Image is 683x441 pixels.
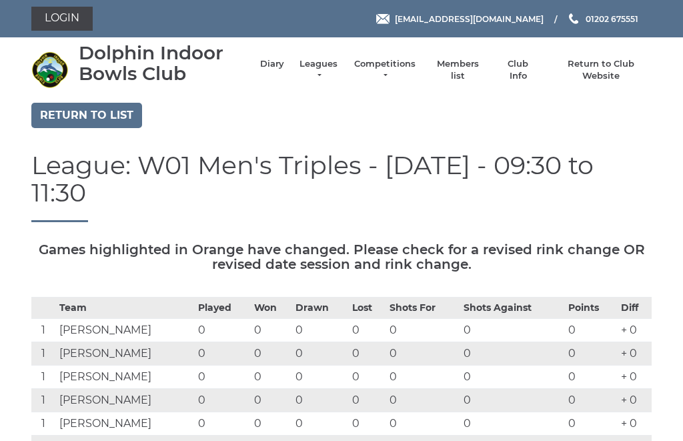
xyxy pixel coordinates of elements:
[31,319,56,342] td: 1
[430,58,485,82] a: Members list
[56,342,195,366] td: [PERSON_NAME]
[349,298,386,319] th: Lost
[349,389,386,412] td: 0
[565,298,618,319] th: Points
[292,319,348,342] td: 0
[31,412,56,436] td: 1
[31,366,56,389] td: 1
[376,14,390,24] img: Email
[386,342,460,366] td: 0
[565,366,618,389] td: 0
[31,342,56,366] td: 1
[349,412,386,436] td: 0
[460,342,566,366] td: 0
[586,13,638,23] span: 01202 675551
[386,366,460,389] td: 0
[349,319,386,342] td: 0
[56,412,195,436] td: [PERSON_NAME]
[618,342,652,366] td: + 0
[251,366,292,389] td: 0
[56,366,195,389] td: [PERSON_NAME]
[618,319,652,342] td: + 0
[195,298,251,319] th: Played
[460,412,566,436] td: 0
[386,389,460,412] td: 0
[195,366,251,389] td: 0
[395,13,544,23] span: [EMAIL_ADDRESS][DOMAIN_NAME]
[353,58,417,82] a: Competitions
[386,298,460,319] th: Shots For
[565,319,618,342] td: 0
[31,242,652,272] h5: Games highlighted in Orange have changed. Please check for a revised rink change OR revised date ...
[567,13,638,25] a: Phone us 01202 675551
[618,412,652,436] td: + 0
[251,298,292,319] th: Won
[31,151,652,223] h1: League: W01 Men's Triples - [DATE] - 09:30 to 11:30
[297,58,339,82] a: Leagues
[460,298,566,319] th: Shots Against
[565,389,618,412] td: 0
[251,412,292,436] td: 0
[292,298,348,319] th: Drawn
[251,389,292,412] td: 0
[551,58,652,82] a: Return to Club Website
[460,389,566,412] td: 0
[195,342,251,366] td: 0
[195,389,251,412] td: 0
[618,389,652,412] td: + 0
[569,13,578,24] img: Phone us
[460,366,566,389] td: 0
[292,389,348,412] td: 0
[386,319,460,342] td: 0
[56,298,195,319] th: Team
[349,366,386,389] td: 0
[56,389,195,412] td: [PERSON_NAME]
[251,342,292,366] td: 0
[499,58,538,82] a: Club Info
[31,7,93,31] a: Login
[292,342,348,366] td: 0
[251,319,292,342] td: 0
[349,342,386,366] td: 0
[56,319,195,342] td: [PERSON_NAME]
[195,319,251,342] td: 0
[31,103,142,128] a: Return to list
[195,412,251,436] td: 0
[565,412,618,436] td: 0
[260,58,284,70] a: Diary
[386,412,460,436] td: 0
[31,389,56,412] td: 1
[292,366,348,389] td: 0
[565,342,618,366] td: 0
[460,319,566,342] td: 0
[618,366,652,389] td: + 0
[618,298,652,319] th: Diff
[292,412,348,436] td: 0
[31,51,68,88] img: Dolphin Indoor Bowls Club
[79,43,247,84] div: Dolphin Indoor Bowls Club
[376,13,544,25] a: Email [EMAIL_ADDRESS][DOMAIN_NAME]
